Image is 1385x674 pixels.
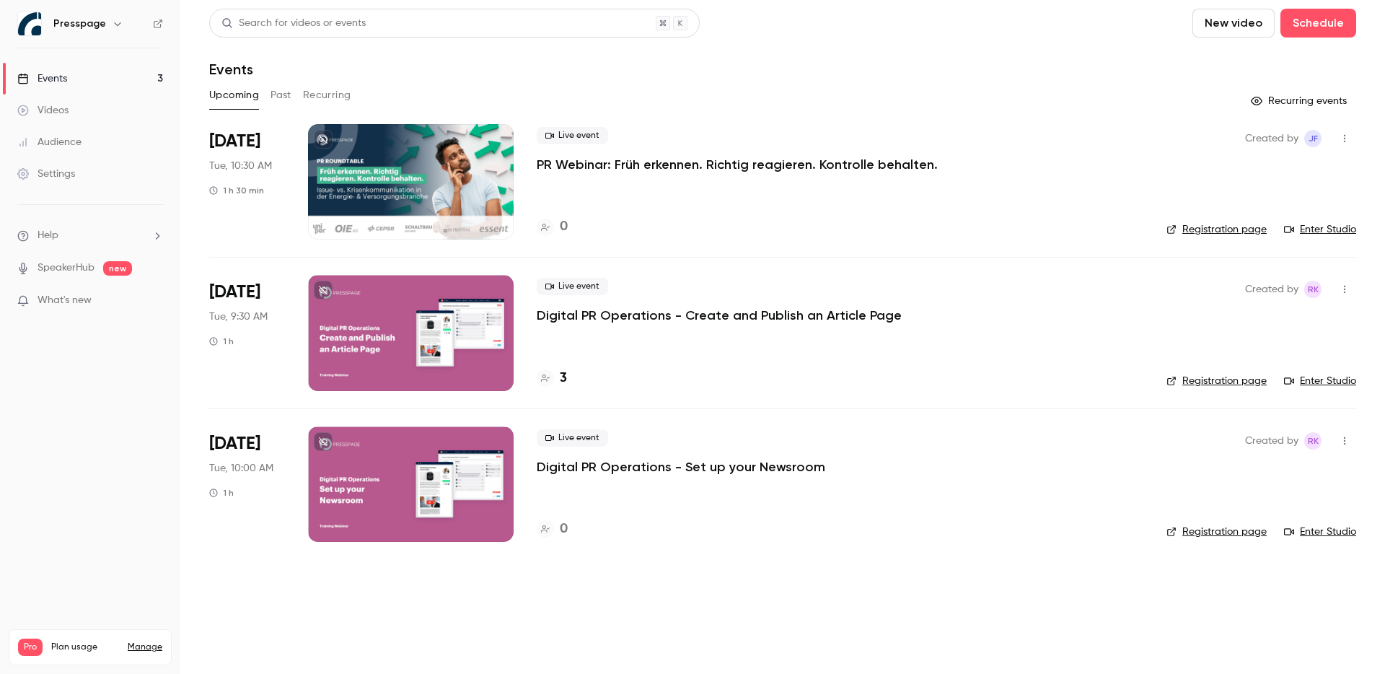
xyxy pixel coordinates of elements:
li: help-dropdown-opener [17,228,163,243]
span: Tue, 10:00 AM [209,461,273,476]
a: Registration page [1166,525,1267,539]
div: 1 h 30 min [209,185,264,196]
span: Created by [1245,281,1298,298]
div: 1 h [209,336,234,347]
span: Live event [537,127,608,144]
span: RK [1308,432,1319,450]
span: Created by [1245,432,1298,450]
span: new [103,261,132,276]
span: Jesse Finn-Brown [1304,130,1322,147]
a: Enter Studio [1284,374,1356,388]
span: [DATE] [209,432,260,455]
a: Enter Studio [1284,525,1356,539]
a: 0 [537,520,568,539]
h4: 0 [560,217,568,237]
span: Robin Kleine [1304,281,1322,298]
span: Tue, 10:30 AM [209,159,272,173]
span: Pro [18,639,43,656]
div: Audience [17,135,82,149]
a: Registration page [1166,374,1267,388]
button: Schedule [1280,9,1356,38]
a: Registration page [1166,222,1267,237]
button: New video [1192,9,1275,38]
div: 1 h [209,487,234,499]
span: JF [1309,130,1318,147]
button: Upcoming [209,84,259,107]
div: Nov 4 Tue, 9:30 AM (Europe/Amsterdam) [209,275,285,390]
div: Settings [17,167,75,181]
h1: Events [209,61,253,78]
a: Digital PR Operations - Set up your Newsroom [537,458,825,476]
h4: 0 [560,520,568,539]
span: [DATE] [209,130,260,153]
a: Manage [128,642,162,653]
a: Digital PR Operations - Create and Publish an Article Page [537,307,902,324]
div: Videos [17,103,69,118]
iframe: Noticeable Trigger [146,294,163,307]
button: Recurring [303,84,351,107]
a: SpeakerHub [38,261,94,276]
img: Presspage [18,12,41,35]
span: RK [1308,281,1319,298]
div: Search for videos or events [221,16,366,31]
h4: 3 [560,369,567,388]
span: [DATE] [209,281,260,304]
span: Tue, 9:30 AM [209,310,268,324]
span: Created by [1245,130,1298,147]
button: Past [271,84,291,107]
a: PR Webinar: Früh erkennen. Richtig reagieren. Kontrolle behalten. [537,156,938,173]
span: Help [38,228,58,243]
div: Sep 30 Tue, 10:30 AM (Europe/Berlin) [209,124,285,240]
span: Plan usage [51,642,119,653]
a: Enter Studio [1284,222,1356,237]
a: 0 [537,217,568,237]
span: Live event [537,429,608,447]
span: What's new [38,293,92,308]
span: Robin Kleine [1304,432,1322,450]
a: 3 [537,369,567,388]
button: Recurring events [1244,89,1356,113]
div: Dec 2 Tue, 10:00 AM (Europe/Amsterdam) [209,426,285,542]
h6: Presspage [53,17,106,31]
span: Live event [537,278,608,295]
div: Events [17,71,67,86]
